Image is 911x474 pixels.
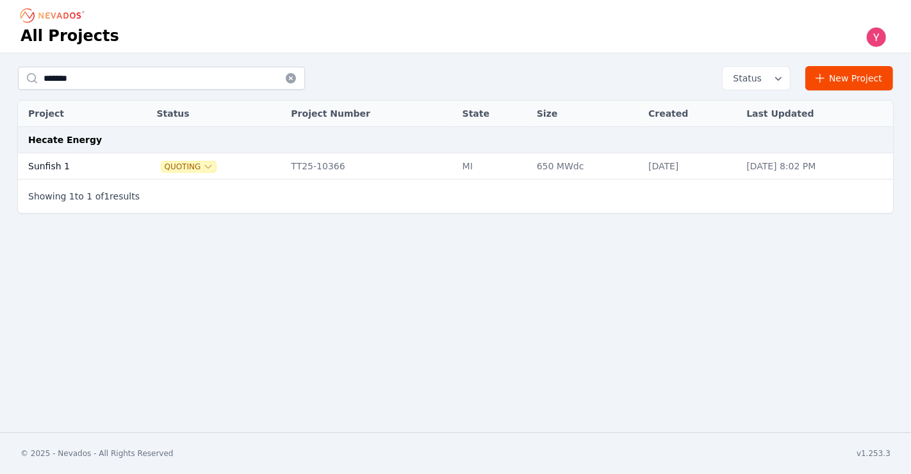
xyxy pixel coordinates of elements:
[857,448,890,459] div: v1.253.3
[728,72,762,85] span: Status
[18,153,126,180] td: Sunfish 1
[456,101,530,127] th: State
[69,191,75,201] span: 1
[805,66,893,90] a: New Project
[86,191,92,201] span: 1
[642,101,740,127] th: Created
[150,101,284,127] th: Status
[530,101,642,127] th: Size
[161,162,216,172] button: Quoting
[28,190,140,203] p: Showing to of results
[723,67,790,90] button: Status
[740,101,893,127] th: Last Updated
[18,101,126,127] th: Project
[104,191,110,201] span: 1
[456,153,530,180] td: MI
[18,153,893,180] tr: Sunfish 1QuotingTT25-10366MI650 MWdc[DATE][DATE] 8:02 PM
[284,101,455,127] th: Project Number
[642,153,740,180] td: [DATE]
[284,153,455,180] td: TT25-10366
[530,153,642,180] td: 650 MWdc
[21,26,119,46] h1: All Projects
[21,448,174,459] div: © 2025 - Nevados - All Rights Reserved
[18,127,893,153] td: Hecate Energy
[740,153,893,180] td: [DATE] 8:02 PM
[866,27,887,47] img: Yoni Bennett
[21,5,88,26] nav: Breadcrumb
